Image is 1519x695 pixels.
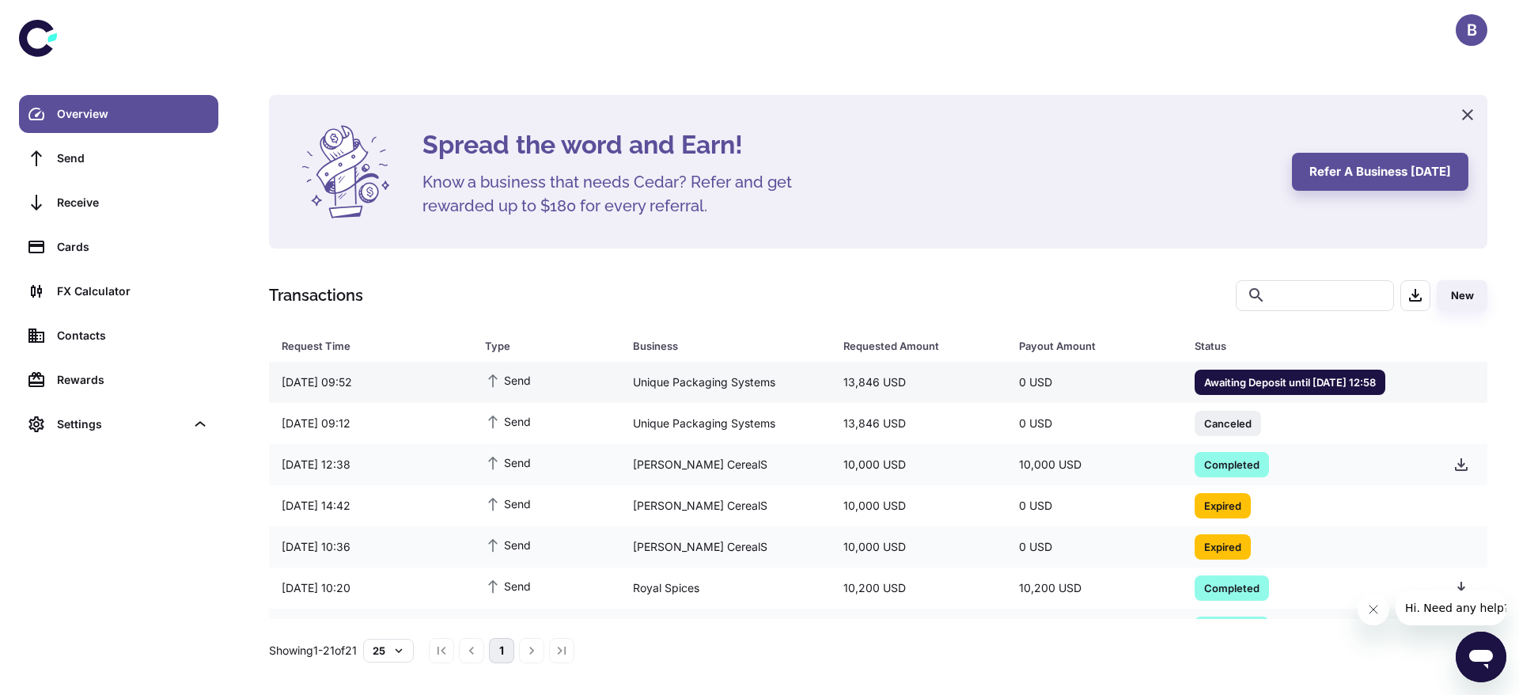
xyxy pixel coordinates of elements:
span: Send [485,412,531,430]
span: Canceled [1195,415,1261,431]
div: [DATE] 12:38 [269,450,472,480]
span: Payout Amount [1019,335,1176,357]
div: Request Time [282,335,445,357]
span: Completed [1195,579,1269,595]
a: Rewards [19,361,218,399]
div: [DATE] 10:36 [269,532,472,562]
div: 10,200 USD [1006,573,1182,603]
div: [DATE] 09:12 [269,408,472,439]
span: Send [485,495,531,512]
div: [PERSON_NAME] CerealS [620,491,831,521]
div: Send [57,150,209,167]
div: [DATE] 10:20 [269,573,472,603]
div: Settings [19,405,218,443]
span: Type [485,335,613,357]
div: FX Calculator [57,283,209,300]
span: Hi. Need any help? [9,11,114,24]
p: Showing 1-21 of 21 [269,642,357,659]
div: [DATE] 09:52 [269,367,472,397]
span: Expired [1195,497,1251,513]
span: Requested Amount [843,335,1000,357]
div: 0 USD [1006,408,1182,439]
div: 0 USD [1006,367,1182,397]
a: FX Calculator [19,272,218,310]
div: 10,000 USD [831,532,1006,562]
div: Status [1195,335,1401,357]
button: New [1437,280,1487,311]
h4: Spread the word and Earn! [422,126,1273,164]
div: 13,846 USD [831,367,1006,397]
span: Send [485,618,531,636]
div: Payout Amount [1019,335,1155,357]
h5: Know a business that needs Cedar? Refer and get rewarded up to $180 for every referral. [422,170,818,218]
span: Send [485,577,531,594]
a: Overview [19,95,218,133]
span: Status [1195,335,1422,357]
div: Unique Packaging Systems [620,408,831,439]
div: 10,000 USD [1006,450,1182,480]
div: 0 USD [1006,532,1182,562]
div: Settings [57,416,185,433]
span: Send [485,536,531,553]
div: Overview [57,105,209,123]
button: page 1 [489,638,514,663]
a: Send [19,139,218,177]
button: B [1456,14,1487,46]
span: Request Time [282,335,466,357]
button: 25 [363,639,414,663]
div: [DATE] 09:38 [269,614,472,644]
button: Refer a business [DATE] [1292,153,1468,191]
div: [DATE] 14:42 [269,491,472,521]
div: Cards [57,238,209,256]
span: Awaiting Deposit until [DATE] 12:58 [1195,374,1385,389]
div: 10,000 USD [1006,614,1182,644]
div: [PERSON_NAME] CerealS [620,450,831,480]
div: 10,000 USD [831,491,1006,521]
a: Receive [19,184,218,222]
div: Unique Packaging Systems [620,367,831,397]
div: Royal Spices [620,573,831,603]
span: Completed [1195,456,1269,472]
iframe: Button to launch messaging window [1456,632,1506,682]
span: Send [485,454,531,471]
div: 10,000 USD [831,614,1006,644]
span: Expired [1195,538,1251,554]
div: 0 USD [1006,491,1182,521]
div: Receive [57,194,209,211]
nav: pagination navigation [426,638,577,663]
div: Contacts [57,327,209,344]
a: Cards [19,228,218,266]
iframe: Close message [1358,594,1389,625]
div: 10,000 USD [831,450,1006,480]
div: [PERSON_NAME] CerealS [620,614,831,644]
div: Rewards [57,371,209,389]
div: 13,846 USD [831,408,1006,439]
span: Send [485,371,531,389]
h1: Transactions [269,283,363,307]
div: [PERSON_NAME] CerealS [620,532,831,562]
div: Requested Amount [843,335,979,357]
a: Contacts [19,317,218,355]
div: Type [485,335,593,357]
div: 10,200 USD [831,573,1006,603]
iframe: Message from company [1396,591,1506,625]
